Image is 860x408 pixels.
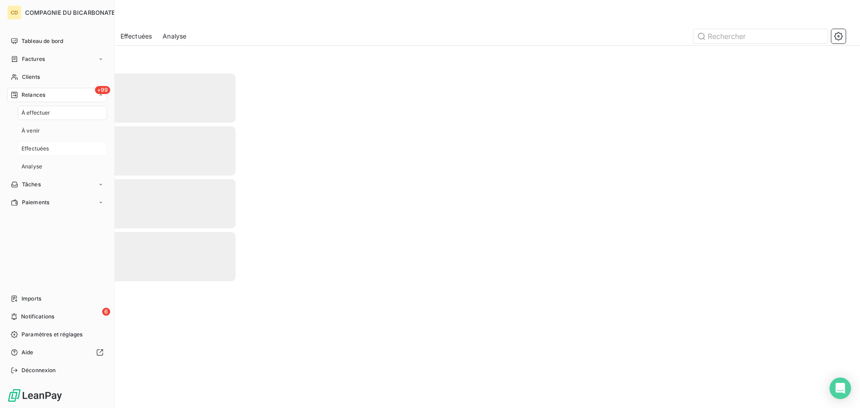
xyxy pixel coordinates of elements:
[830,378,851,399] div: Open Intercom Messenger
[7,345,107,360] a: Aide
[22,198,49,206] span: Paiements
[120,32,152,41] span: Effectuées
[21,37,63,45] span: Tableau de bord
[7,388,63,403] img: Logo LeanPay
[22,73,40,81] span: Clients
[693,29,828,43] input: Rechercher
[21,331,82,339] span: Paramètres et réglages
[163,32,186,41] span: Analyse
[21,109,51,117] span: À effectuer
[25,9,116,16] span: COMPAGNIE DU BICARBONATE
[21,313,54,321] span: Notifications
[21,295,41,303] span: Imports
[7,5,21,20] div: CD
[102,308,110,316] span: 6
[21,91,45,99] span: Relances
[21,348,34,356] span: Aide
[21,127,40,135] span: À venir
[21,366,56,374] span: Déconnexion
[22,180,41,189] span: Tâches
[95,86,110,94] span: +99
[22,55,45,63] span: Factures
[21,145,49,153] span: Effectuées
[21,163,42,171] span: Analyse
